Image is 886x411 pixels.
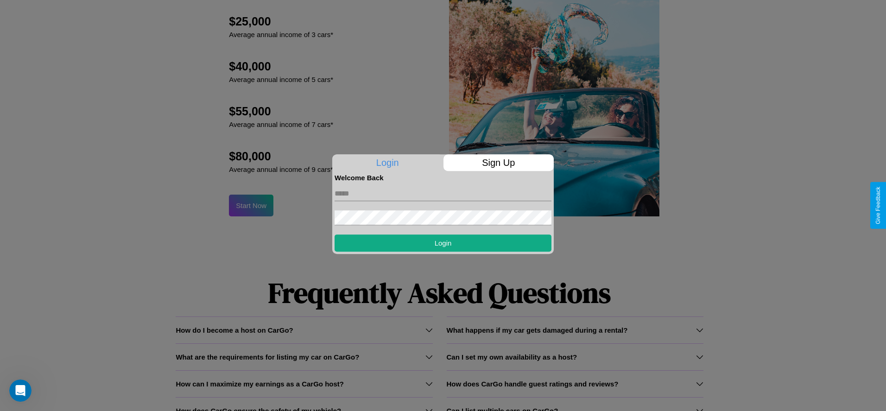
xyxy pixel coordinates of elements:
[332,154,443,171] p: Login
[335,234,551,252] button: Login
[9,379,32,402] iframe: Intercom live chat
[335,174,551,182] h4: Welcome Back
[443,154,554,171] p: Sign Up
[875,187,881,224] div: Give Feedback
